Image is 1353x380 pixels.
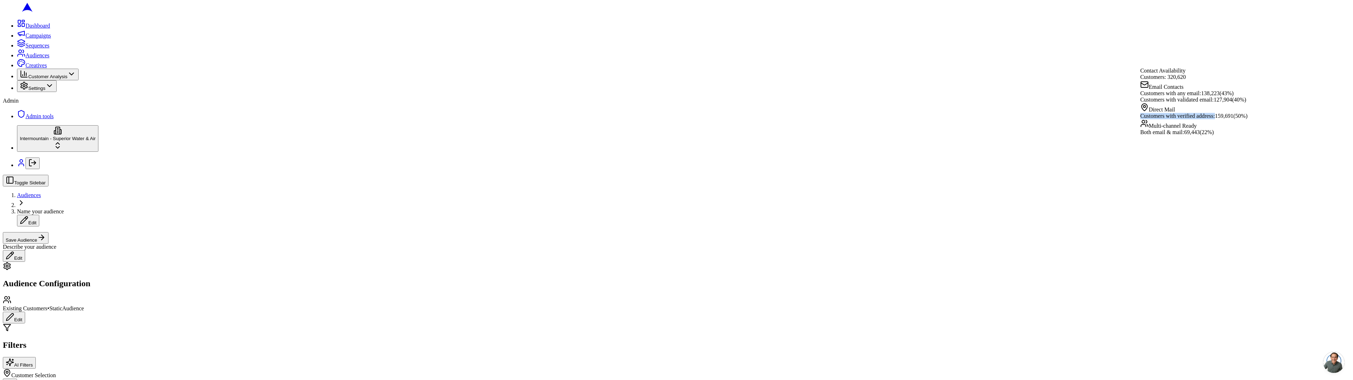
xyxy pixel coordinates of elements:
button: Customer Analysis [17,69,79,80]
span: Multi-channel Ready [1149,123,1197,129]
div: Customer Selection [3,369,1350,379]
button: Edit [3,312,25,323]
span: Customer Analysis [28,74,67,79]
span: Describe your audience [3,244,56,250]
span: Direct Mail [1149,106,1175,113]
span: Existing Customers [3,305,47,311]
span: 127,904 ( 40 %) [1214,97,1246,103]
span: Intermountain - Superior Water & Air [20,136,96,141]
span: Static Audience [49,305,84,311]
button: Edit [17,215,39,226]
span: Edit [14,255,22,261]
span: Customers with validated email: [1140,97,1214,103]
button: AI Filters [3,357,36,369]
span: Name your audience [17,208,64,214]
span: 138,223 ( 43 %) [1201,90,1234,96]
button: Settings [17,80,57,92]
span: 159,691 ( 50 %) [1215,113,1248,119]
span: Dashboard [25,23,50,29]
span: Sequences [25,42,50,48]
button: Toggle Sidebar [3,175,48,186]
span: Customers with verified address: [1140,113,1215,119]
a: Creatives [17,62,47,68]
span: Toggle Sidebar [14,180,46,185]
span: Settings [28,86,45,91]
span: Campaigns [25,33,51,39]
span: Audiences [25,52,50,58]
div: Admin [3,98,1350,104]
button: Save Audience [3,232,48,244]
a: Audiences [17,52,50,58]
span: Customers with any email: [1140,90,1201,96]
a: Audiences [17,192,41,198]
button: Log out [25,157,40,169]
h2: Audience Configuration [3,279,1350,288]
button: Intermountain - Superior Water & Air [17,125,98,152]
a: Campaigns [17,33,51,39]
button: Edit [3,250,25,262]
span: Contact Availability [1140,68,1186,74]
span: Edit [28,220,36,225]
span: 69,443 ( 22 %) [1184,129,1214,135]
span: Email Contacts [1149,84,1183,90]
a: Admin tools [17,113,54,119]
a: Open chat [1323,352,1345,373]
span: Admin tools [25,113,54,119]
nav: breadcrumb [3,192,1350,226]
h2: Filters [3,340,1350,350]
span: Both email & mail: [1140,129,1184,135]
a: Sequences [17,42,50,48]
a: Dashboard [17,23,50,29]
span: • [47,305,50,311]
span: Creatives [25,62,47,68]
span: Customers: 320,620 [1140,74,1186,80]
span: AI Filters [14,362,33,368]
